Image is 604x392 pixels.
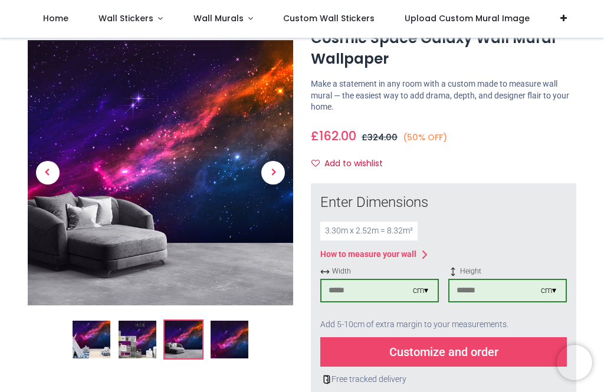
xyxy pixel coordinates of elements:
[320,266,439,276] span: Width
[28,80,68,266] a: Previous
[99,12,153,24] span: Wall Stickers
[448,266,567,276] span: Height
[319,127,356,144] span: 162.00
[119,321,156,359] img: WS-42196-02
[320,312,567,338] div: Add 5-10cm of extra margin to your measurements.
[283,12,375,24] span: Custom Wall Stickers
[43,12,68,24] span: Home
[311,127,356,144] span: £
[403,131,448,143] small: (50% OFF)
[165,321,202,359] img: WS-42196-03
[311,78,576,113] p: Make a statement in any room with a custom made to measure wall mural — the easiest way to add dr...
[367,131,398,143] span: 324.00
[254,80,294,266] a: Next
[362,131,398,143] span: £
[311,154,393,174] button: Add to wishlistAdd to wishlist
[541,285,556,297] div: cm ▾
[211,321,248,359] img: WS-42196-04
[261,162,285,185] span: Next
[73,321,110,359] img: Cosmic Space Galaxy Wall Mural Wallpaper
[36,162,60,185] span: Previous
[28,41,293,306] img: WS-42196-03
[405,12,530,24] span: Upload Custom Mural Image
[320,337,567,367] div: Customize and order
[193,12,244,24] span: Wall Murals
[320,374,567,386] div: Free tracked delivery
[413,285,428,297] div: cm ▾
[320,193,567,213] div: Enter Dimensions
[557,345,592,380] iframe: Brevo live chat
[311,28,576,69] h1: Cosmic Space Galaxy Wall Mural Wallpaper
[320,222,418,241] div: 3.30 m x 2.52 m = 8.32 m²
[311,159,320,167] i: Add to wishlist
[320,249,416,261] div: How to measure your wall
